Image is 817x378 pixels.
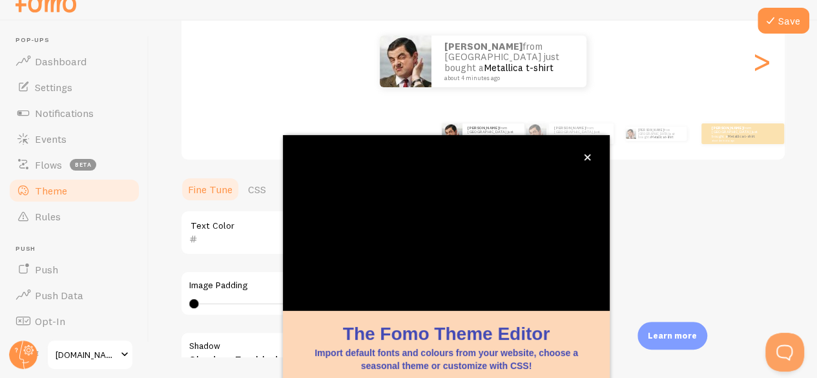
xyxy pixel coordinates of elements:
[380,36,431,87] img: Fomo
[581,151,594,164] button: close,
[626,129,636,139] img: Fomo
[570,134,597,139] a: Metallica t-shirt
[765,333,804,372] iframe: Help Scout Beacon - Open
[8,257,141,282] a: Push
[651,135,673,139] a: Metallica t-shirt
[758,8,809,34] button: Save
[8,178,141,204] a: Theme
[189,280,559,291] label: Image Padding
[712,125,743,131] strong: [PERSON_NAME]
[35,210,61,223] span: Rules
[35,158,62,171] span: Flows
[240,176,274,202] a: CSS
[8,74,141,100] a: Settings
[712,125,763,142] p: from [GEOGRAPHIC_DATA] just bought a
[35,132,67,145] span: Events
[638,127,681,141] p: from [GEOGRAPHIC_DATA] just bought a
[727,134,755,139] a: Metallica t-shirt
[8,282,141,308] a: Push Data
[444,41,574,81] p: from [GEOGRAPHIC_DATA] just bought a
[56,347,117,362] span: [DOMAIN_NAME]
[298,346,594,372] p: Import default fonts and colours from your website, choose a seasonal theme or customize with CSS!
[526,123,546,144] img: Fomo
[8,126,141,152] a: Events
[8,204,141,229] a: Rules
[444,75,570,81] small: about 4 minutes ago
[484,61,553,74] a: Metallica t-shirt
[483,134,511,139] a: Metallica t-shirt
[444,40,522,52] strong: [PERSON_NAME]
[35,289,83,302] span: Push Data
[35,263,58,276] span: Push
[442,123,462,144] img: Fomo
[35,184,67,197] span: Theme
[712,139,762,142] small: about 4 minutes ago
[35,107,94,120] span: Notifications
[468,125,519,142] p: from [GEOGRAPHIC_DATA] just bought a
[35,81,72,94] span: Settings
[8,152,141,178] a: Flows beta
[648,330,697,342] p: Learn more
[298,321,594,346] h1: The Fomo Theme Editor
[8,100,141,126] a: Notifications
[180,176,240,202] a: Fine Tune
[637,322,707,350] div: Learn more
[754,15,769,108] div: Next slide
[70,159,96,171] span: beta
[35,55,87,68] span: Dashboard
[8,308,141,334] a: Opt-In
[554,125,608,142] p: from [GEOGRAPHIC_DATA] just bought a
[554,125,585,131] strong: [PERSON_NAME]
[638,128,664,132] strong: [PERSON_NAME]
[47,339,134,370] a: [DOMAIN_NAME]
[8,48,141,74] a: Dashboard
[468,125,499,131] strong: [PERSON_NAME]
[16,36,141,45] span: Pop-ups
[16,245,141,253] span: Push
[35,315,65,328] span: Opt-In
